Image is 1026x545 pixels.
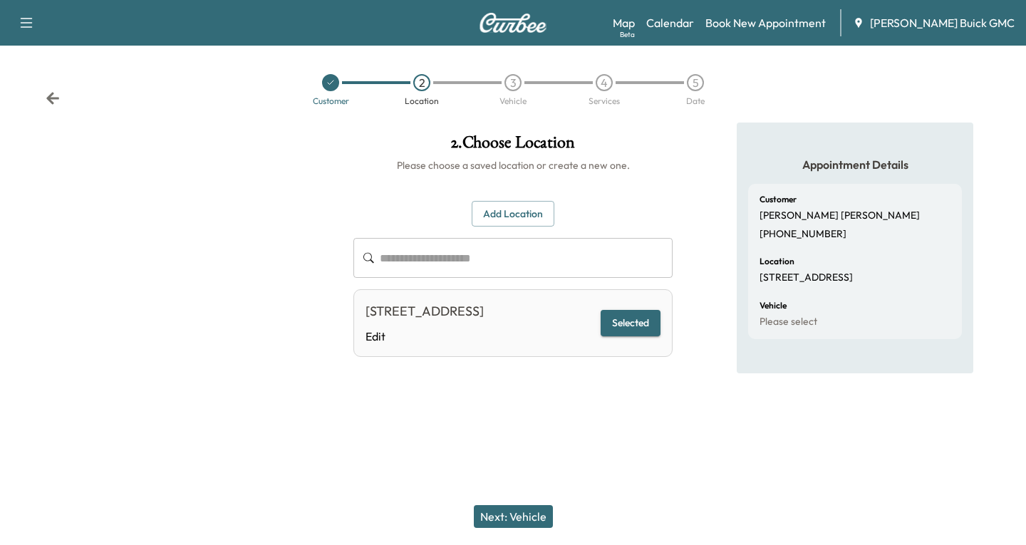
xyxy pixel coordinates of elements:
[760,195,797,204] h6: Customer
[760,209,920,222] p: [PERSON_NAME] [PERSON_NAME]
[504,74,522,91] div: 3
[479,13,547,33] img: Curbee Logo
[705,14,826,31] a: Book New Appointment
[589,97,620,105] div: Services
[499,97,527,105] div: Vehicle
[596,74,613,91] div: 4
[760,316,817,328] p: Please select
[686,97,705,105] div: Date
[870,14,1015,31] span: [PERSON_NAME] Buick GMC
[313,97,349,105] div: Customer
[620,29,635,40] div: Beta
[687,74,704,91] div: 5
[46,91,60,105] div: Back
[472,201,554,227] button: Add Location
[760,271,853,284] p: [STREET_ADDRESS]
[601,310,660,336] button: Selected
[760,257,794,266] h6: Location
[474,505,553,528] button: Next: Vehicle
[760,228,846,241] p: [PHONE_NUMBER]
[613,14,635,31] a: MapBeta
[405,97,439,105] div: Location
[646,14,694,31] a: Calendar
[413,74,430,91] div: 2
[353,158,673,172] h6: Please choose a saved location or create a new one.
[366,328,484,345] a: Edit
[353,134,673,158] h1: 2 . Choose Location
[760,301,787,310] h6: Vehicle
[366,301,484,321] div: [STREET_ADDRESS]
[748,157,962,172] h5: Appointment Details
